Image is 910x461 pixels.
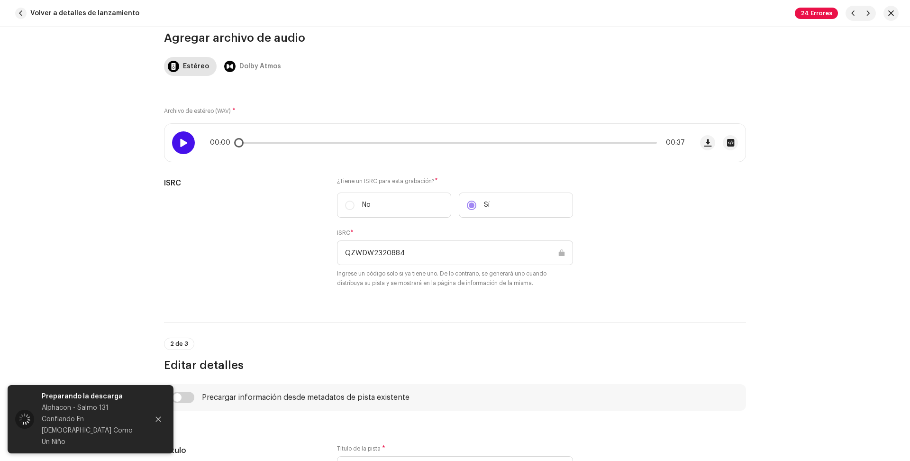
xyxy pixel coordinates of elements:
h3: Editar detalles [164,358,746,373]
span: 00:00 [210,139,234,147]
input: ABXYZ####### [337,240,573,265]
h5: ISRC [164,177,322,189]
p: No [362,200,371,210]
small: Archivo de estéreo (WAV) [164,108,231,114]
div: Estéreo [183,57,209,76]
span: 2 de 3 [170,341,188,347]
div: Preparando la descarga [42,391,141,402]
label: ¿Tiene un ISRC para esta grabación? [337,177,573,185]
small: Ingrese un código solo si ya tiene uno. De lo contrario, se generará uno cuando distribuya su pis... [337,269,573,288]
button: Close [149,410,168,429]
div: Precargar información desde metadatos de pista existente [202,394,409,401]
label: ISRC [337,229,354,237]
div: Dolby Atmos [239,57,281,76]
h3: Agregar archivo de audio [164,30,746,46]
p: Sí [484,200,490,210]
span: 00:37 [661,139,685,147]
div: Alphacon - Salmo 131 Confiando En [DEMOGRAPHIC_DATA] Como Un Niño [42,402,141,448]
